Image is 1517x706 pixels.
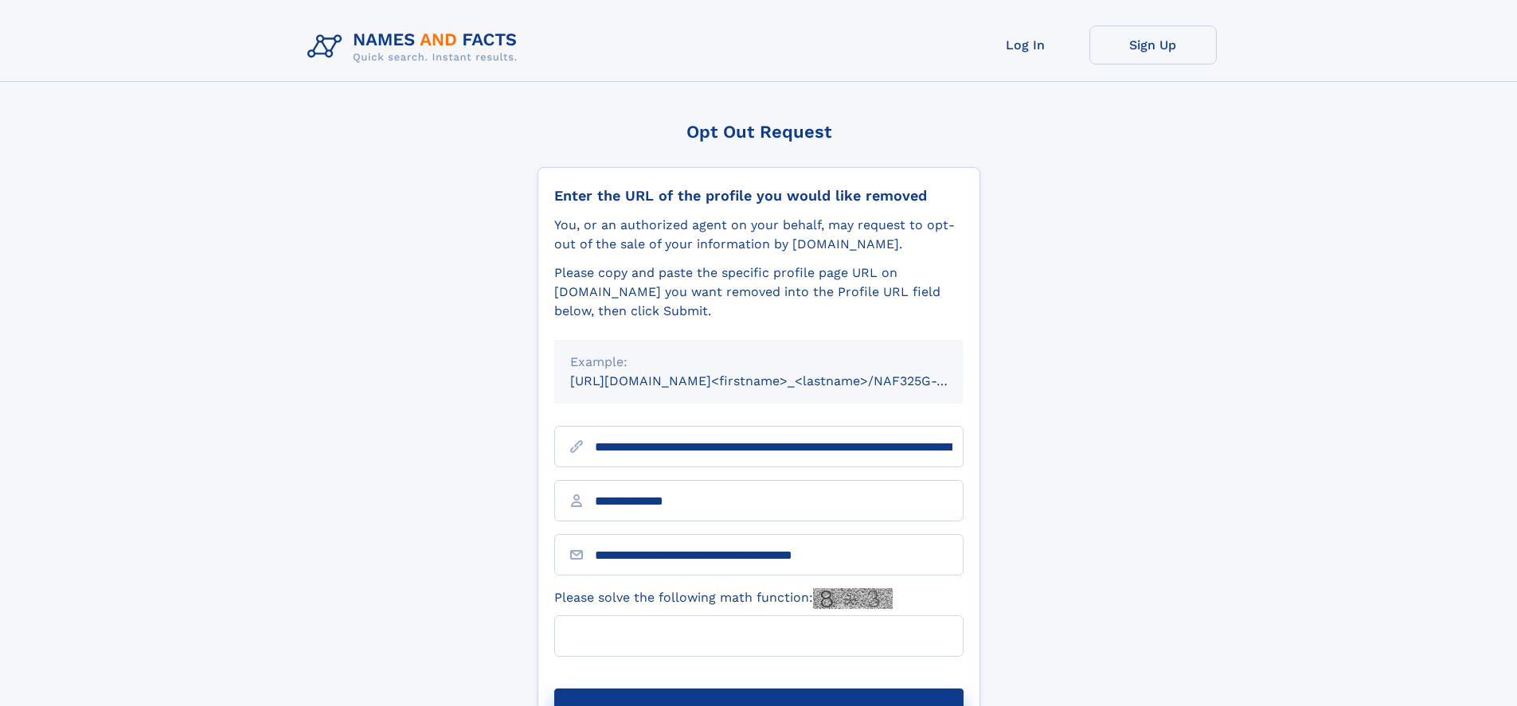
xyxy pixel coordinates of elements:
[554,187,964,205] div: Enter the URL of the profile you would like removed
[570,353,948,372] div: Example:
[570,373,994,388] small: [URL][DOMAIN_NAME]<firstname>_<lastname>/NAF325G-xxxxxxxx
[1089,25,1217,64] a: Sign Up
[962,25,1089,64] a: Log In
[554,216,964,254] div: You, or an authorized agent on your behalf, may request to opt-out of the sale of your informatio...
[554,263,964,321] div: Please copy and paste the specific profile page URL on [DOMAIN_NAME] you want removed into the Pr...
[538,122,980,142] div: Opt Out Request
[301,25,530,68] img: Logo Names and Facts
[554,588,893,609] label: Please solve the following math function:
